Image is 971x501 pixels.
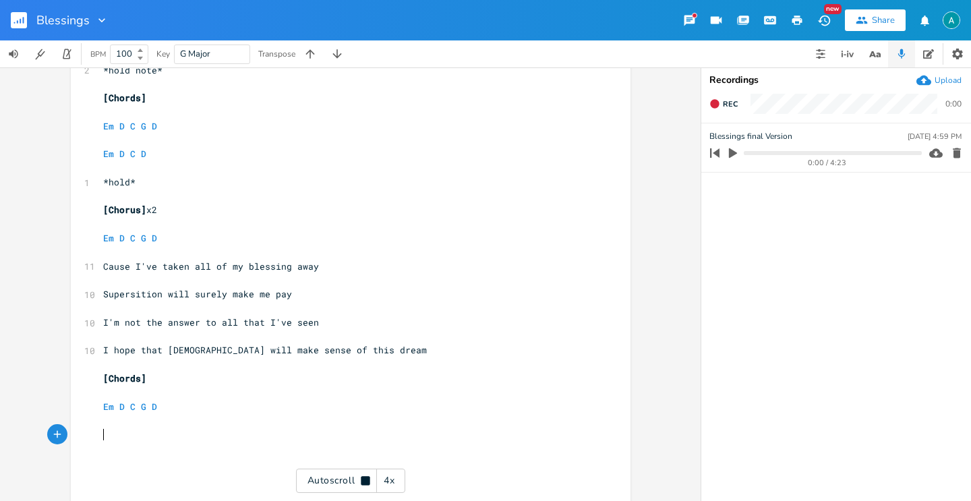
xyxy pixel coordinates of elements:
div: New [824,4,842,14]
span: [Chorus] [103,204,146,216]
span: Supersition will surely make me pay [103,288,292,300]
span: C [130,148,136,160]
div: Key [156,50,170,58]
div: BPM [90,51,106,58]
span: G [141,401,146,413]
span: D [119,148,125,160]
div: 4x [377,469,401,493]
div: 0:00 / 4:23 [733,159,922,167]
span: C [130,232,136,244]
span: D [152,232,157,244]
span: G [141,120,146,132]
span: I hope that [DEMOGRAPHIC_DATA] will make sense of this dream [103,344,427,356]
span: *hold note* [103,64,163,76]
button: Share [845,9,906,31]
div: [DATE] 4:59 PM [908,133,962,140]
span: Em [103,120,114,132]
span: D [119,401,125,413]
div: Transpose [258,50,295,58]
button: Upload [916,73,962,88]
span: Blessings [36,14,90,26]
span: I'm not the answer to all that I've seen [103,316,319,328]
span: G Major [180,48,210,60]
span: Em [103,401,114,413]
span: Em [103,148,114,160]
button: Rec [704,93,743,115]
span: Blessings final Version [709,130,792,143]
span: [Chords] [103,92,146,104]
span: D [119,120,125,132]
span: G [141,232,146,244]
div: Recordings [709,76,963,85]
div: 0:00 [945,100,962,108]
span: x2 [103,204,157,216]
span: D [119,232,125,244]
span: Em [103,232,114,244]
span: Rec [723,99,738,109]
span: D [152,120,157,132]
button: New [811,8,837,32]
span: Cause I've taken all of my blessing away [103,260,319,272]
div: Upload [935,75,962,86]
span: D [152,401,157,413]
div: Share [872,14,895,26]
span: C [130,401,136,413]
span: D [141,148,146,160]
div: Autoscroll [296,469,405,493]
span: [Chords] [103,372,146,384]
span: C [130,120,136,132]
img: Alex [943,11,960,29]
